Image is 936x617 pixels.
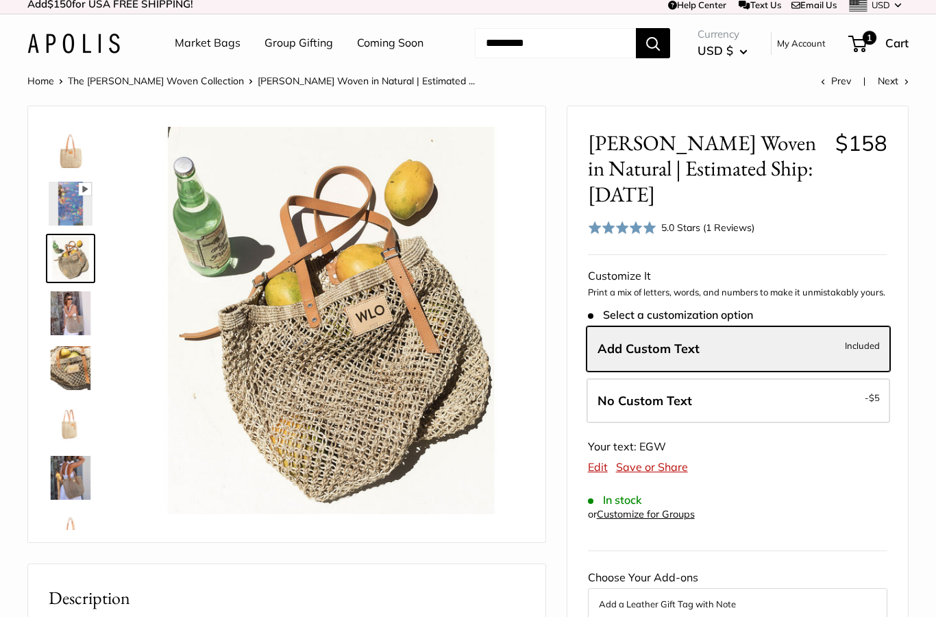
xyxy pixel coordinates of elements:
[698,40,748,62] button: USD $
[49,511,93,555] img: Mercado Woven in Natural | Estimated Ship: Oct. 19th
[46,234,95,283] a: Mercado Woven in Natural | Estimated Ship: Oct. 19th
[777,35,826,51] a: My Account
[835,130,887,156] span: $158
[175,33,241,53] a: Market Bags
[27,34,120,53] img: Apolis
[869,392,880,403] span: $5
[49,127,93,171] img: Mercado Woven in Natural | Estimated Ship: Oct. 19th
[588,494,642,507] span: In stock
[258,75,475,87] span: [PERSON_NAME] Woven in Natural | Estimated ...
[597,508,695,520] a: Customize for Groups
[68,75,244,87] a: The [PERSON_NAME] Woven Collection
[27,72,475,90] nav: Breadcrumb
[27,75,54,87] a: Home
[661,220,754,235] div: 5.0 Stars (1 Reviews)
[850,32,909,54] a: 1 Cart
[588,308,753,322] span: Select a customization option
[264,33,333,53] a: Group Gifting
[878,75,909,87] a: Next
[885,36,909,50] span: Cart
[49,456,93,500] img: Mercado Woven in Natural | Estimated Ship: Oct. 19th
[46,398,95,448] a: Mercado Woven in Natural | Estimated Ship: Oct. 19th
[587,378,890,424] label: Leave Blank
[598,341,700,356] span: Add Custom Text
[49,291,93,335] img: Mercado Woven in Natural | Estimated Ship: Oct. 19th
[863,31,876,45] span: 1
[46,179,95,228] a: Mercado Woven in Natural | Estimated Ship: Oct. 19th
[46,289,95,338] a: Mercado Woven in Natural | Estimated Ship: Oct. 19th
[588,505,695,524] div: or
[49,585,525,612] h2: Description
[46,124,95,173] a: Mercado Woven in Natural | Estimated Ship: Oct. 19th
[588,439,666,453] span: Your text: EGW
[599,596,876,612] button: Add a Leather Gift Tag with Note
[698,25,748,44] span: Currency
[588,286,887,300] p: Print a mix of letters, words, and numbers to make it unmistakably yours.
[49,346,93,390] img: Mercado Woven in Natural | Estimated Ship: Oct. 19th
[636,28,670,58] button: Search
[49,182,93,226] img: Mercado Woven in Natural | Estimated Ship: Oct. 19th
[138,127,525,514] img: Mercado Woven in Natural | Estimated Ship: Oct. 19th
[46,343,95,393] a: Mercado Woven in Natural | Estimated Ship: Oct. 19th
[821,75,851,87] a: Prev
[49,237,93,280] img: Mercado Woven in Natural | Estimated Ship: Oct. 19th
[588,217,755,237] div: 5.0 Stars (1 Reviews)
[357,33,423,53] a: Coming Soon
[46,453,95,503] a: Mercado Woven in Natural | Estimated Ship: Oct. 19th
[588,460,608,474] a: Edit
[865,389,880,406] span: -
[845,337,880,354] span: Included
[588,130,825,207] span: [PERSON_NAME] Woven in Natural | Estimated Ship: [DATE]
[588,266,887,287] div: Customize It
[46,508,95,557] a: Mercado Woven in Natural | Estimated Ship: Oct. 19th
[616,460,688,474] a: Save or Share
[49,401,93,445] img: Mercado Woven in Natural | Estimated Ship: Oct. 19th
[698,43,733,58] span: USD $
[587,326,890,372] label: Add Custom Text
[598,393,692,409] span: No Custom Text
[475,28,636,58] input: Search...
